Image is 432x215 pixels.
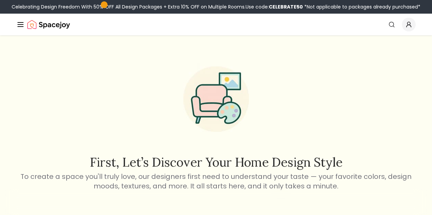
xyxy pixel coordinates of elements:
[19,155,413,169] h2: First, let’s discover your home design style
[269,3,303,10] b: CELEBRATE50
[172,56,260,143] img: Start Style Quiz Illustration
[246,3,303,10] span: Use code:
[12,3,420,10] div: Celebrating Design Freedom With 50% OFF All Design Packages + Extra 10% OFF on Multiple Rooms.
[19,172,413,191] p: To create a space you'll truly love, our designers first need to understand your taste — your fav...
[27,18,70,31] img: Spacejoy Logo
[303,3,420,10] span: *Not applicable to packages already purchased*
[27,18,70,31] a: Spacejoy
[16,14,416,35] nav: Global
